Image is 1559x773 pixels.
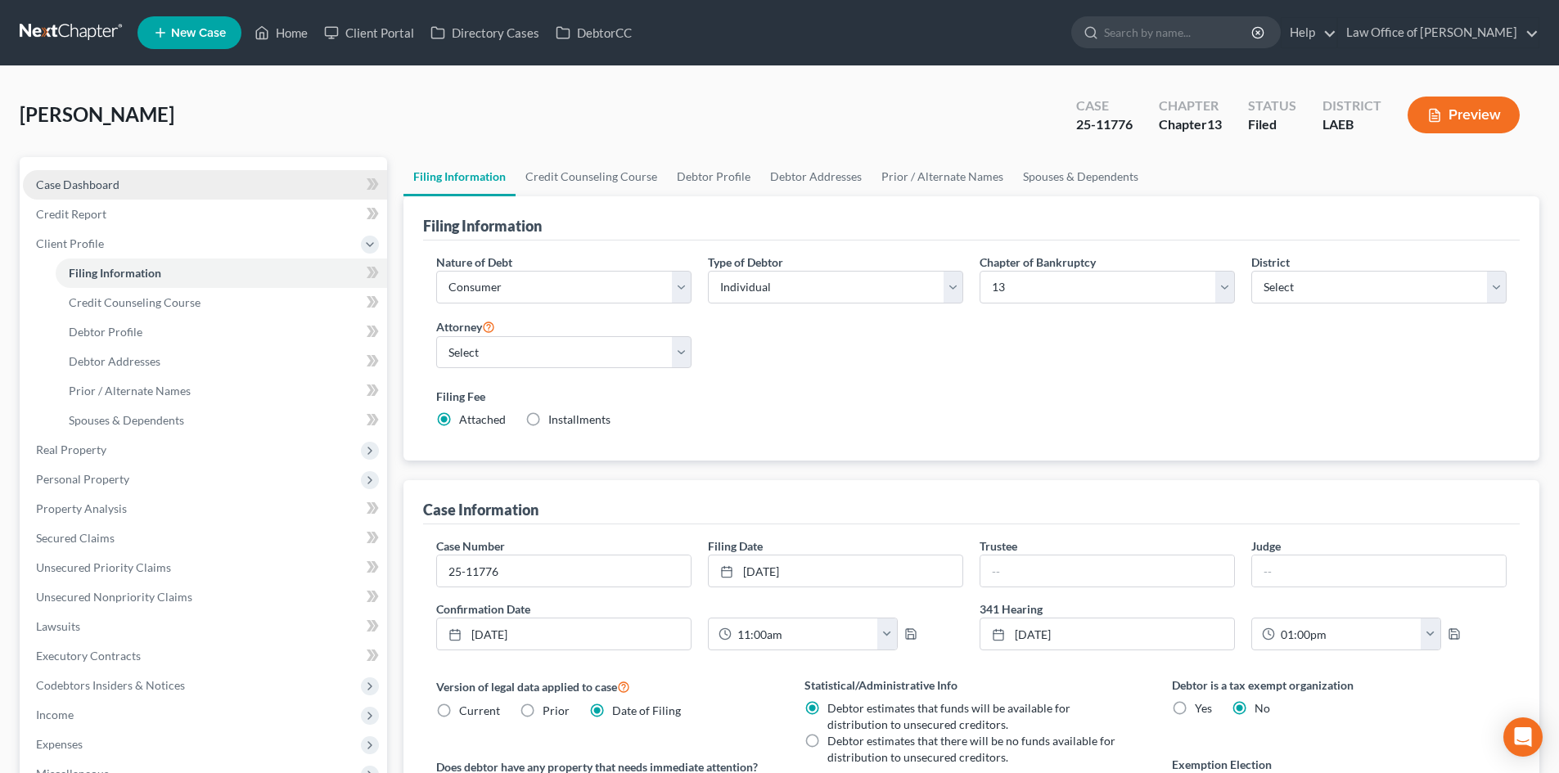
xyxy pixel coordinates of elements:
[827,734,1115,764] span: Debtor estimates that there will be no funds available for distribution to unsecured creditors.
[69,413,184,427] span: Spouses & Dependents
[459,412,506,426] span: Attached
[36,649,141,663] span: Executory Contracts
[1172,676,1507,694] label: Debtor is a tax exempt organization
[423,500,538,519] div: Case Information
[547,18,640,47] a: DebtorCC
[1248,97,1296,115] div: Status
[23,641,387,671] a: Executory Contracts
[422,18,547,47] a: Directory Cases
[36,443,106,456] span: Real Property
[980,618,1234,649] a: [DATE]
[23,170,387,200] a: Case Dashboard
[1251,254,1290,271] label: District
[708,537,763,555] label: Filing Date
[428,600,971,618] label: Confirmation Date
[69,384,191,398] span: Prior / Alternate Names
[667,157,760,196] a: Debtor Profile
[69,354,160,368] span: Debtor Addresses
[1251,537,1281,555] label: Judge
[1207,116,1222,132] span: 13
[36,619,80,633] span: Lawsuits
[36,178,119,191] span: Case Dashboard
[56,317,387,347] a: Debtor Profile
[827,701,1070,731] span: Debtor estimates that funds will be available for distribution to unsecured creditors.
[36,236,104,250] span: Client Profile
[804,676,1139,694] label: Statistical/Administrative Info
[709,555,962,586] a: [DATE]
[36,560,171,574] span: Unsecured Priority Claims
[36,531,115,545] span: Secured Claims
[436,317,495,336] label: Attorney
[437,555,691,586] input: Enter case number...
[1172,756,1507,773] label: Exemption Election
[1076,115,1133,134] div: 25-11776
[872,157,1013,196] a: Prior / Alternate Names
[23,612,387,641] a: Lawsuits
[69,266,161,280] span: Filing Information
[23,582,387,612] a: Unsecured Nonpriority Claims
[732,618,878,649] input: -- : --
[1159,97,1222,115] div: Chapter
[1275,618,1422,649] input: -- : --
[56,258,387,288] a: Filing Information
[612,703,681,717] span: Date of Filing
[69,325,142,339] span: Debtor Profile
[1104,17,1254,47] input: Search by name...
[403,157,516,196] a: Filing Information
[1408,97,1520,133] button: Preview
[20,102,174,126] span: [PERSON_NAME]
[36,708,74,721] span: Income
[23,494,387,524] a: Property Analysis
[316,18,422,47] a: Client Portal
[708,254,783,271] label: Type of Debtor
[23,553,387,582] a: Unsecured Priority Claims
[1282,18,1336,47] a: Help
[56,376,387,406] a: Prior / Alternate Names
[56,288,387,317] a: Credit Counseling Course
[36,590,192,604] span: Unsecured Nonpriority Claims
[1252,555,1506,586] input: --
[971,600,1515,618] label: 341 Hearing
[1195,701,1212,715] span: Yes
[1013,157,1148,196] a: Spouses & Dependents
[516,157,667,196] a: Credit Counseling Course
[436,676,771,696] label: Version of legal data applied to case
[36,737,83,751] span: Expenses
[1076,97,1133,115] div: Case
[437,618,691,649] a: [DATE]
[36,207,106,221] span: Credit Report
[980,555,1234,586] input: --
[1248,115,1296,134] div: Filed
[1322,115,1381,134] div: LAEB
[423,216,542,236] div: Filing Information
[56,406,387,435] a: Spouses & Dependents
[171,27,226,39] span: New Case
[23,524,387,553] a: Secured Claims
[36,678,185,692] span: Codebtors Insiders & Notices
[1255,701,1270,715] span: No
[1338,18,1539,47] a: Law Office of [PERSON_NAME]
[56,347,387,376] a: Debtor Addresses
[1159,115,1222,134] div: Chapter
[980,537,1017,555] label: Trustee
[436,537,505,555] label: Case Number
[543,703,570,717] span: Prior
[436,388,1507,405] label: Filing Fee
[69,295,201,309] span: Credit Counseling Course
[459,703,500,717] span: Current
[246,18,316,47] a: Home
[36,472,129,486] span: Personal Property
[23,200,387,229] a: Credit Report
[760,157,872,196] a: Debtor Addresses
[36,501,127,515] span: Property Analysis
[980,254,1096,271] label: Chapter of Bankruptcy
[1322,97,1381,115] div: District
[1503,717,1543,757] div: Open Intercom Messenger
[436,254,512,271] label: Nature of Debt
[548,412,611,426] span: Installments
